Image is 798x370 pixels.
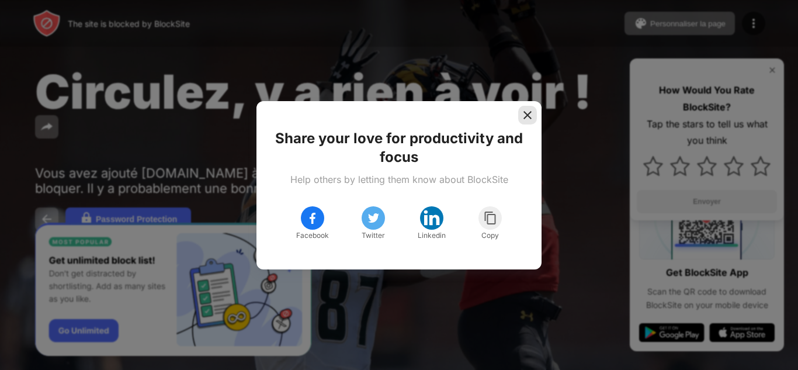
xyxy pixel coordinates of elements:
img: linkedin.svg [422,209,441,227]
img: copy.svg [483,211,498,225]
img: facebook.svg [306,211,320,225]
div: Linkedin [418,230,446,241]
img: twitter.svg [366,211,380,225]
div: Facebook [296,230,329,241]
div: Twitter [362,230,385,241]
div: Help others by letting them know about BlockSite [290,174,508,185]
div: Copy [481,230,499,241]
div: Share your love for productivity and focus [270,129,528,167]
